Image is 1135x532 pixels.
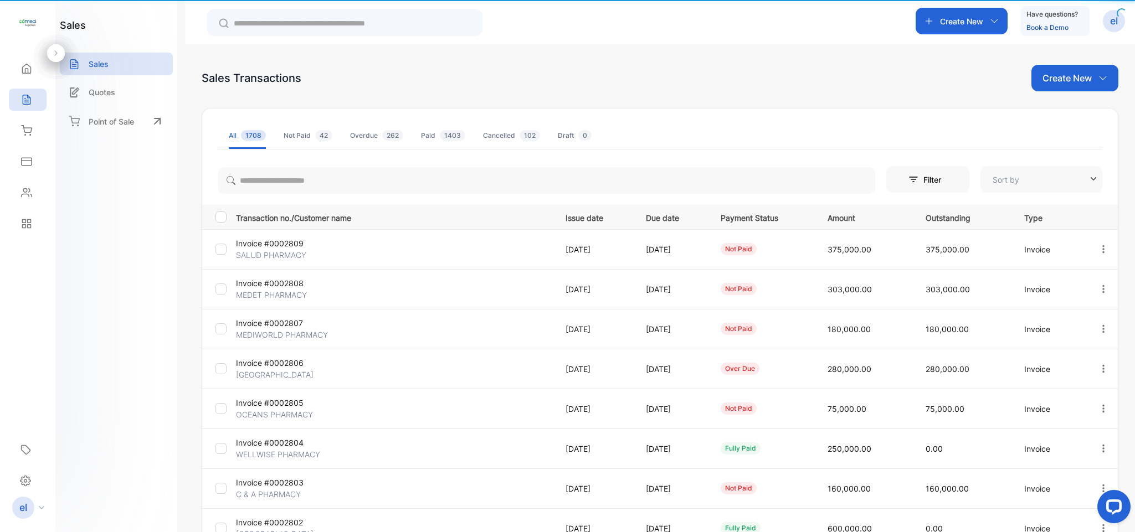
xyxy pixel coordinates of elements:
[721,283,757,295] div: not paid
[89,86,115,98] p: Quotes
[558,131,592,141] div: Draft
[646,443,698,454] p: [DATE]
[202,70,301,86] div: Sales Transactions
[236,277,341,289] p: Invoice #0002808
[236,317,341,329] p: Invoice #0002807
[566,244,623,255] p: [DATE]
[236,477,341,488] p: Invoice #0002803
[578,130,592,141] span: 0
[926,324,969,334] span: 180,000.00
[828,324,871,334] span: 180,000.00
[566,483,623,494] p: [DATE]
[566,283,623,295] p: [DATE]
[236,516,341,528] p: Invoice #0002802
[828,285,872,294] span: 303,000.00
[229,131,266,141] div: All
[926,364,969,374] span: 280,000.00
[236,329,341,340] p: MEDIWORLD PHARMACY
[926,285,970,294] span: 303,000.00
[721,482,757,494] div: not paid
[916,8,1008,34] button: Create New
[646,363,698,375] p: [DATE]
[566,443,623,454] p: [DATE]
[926,404,964,414] span: 75,000.00
[236,437,341,448] p: Invoice #0002804
[19,500,27,515] p: el
[1110,14,1118,28] p: el
[1024,483,1075,494] p: Invoice
[926,484,969,493] span: 160,000.00
[1024,443,1075,454] p: Invoice
[1024,403,1075,415] p: Invoice
[721,402,757,415] div: not paid
[483,131,540,141] div: Cancelled
[721,442,761,454] div: fully paid
[520,130,540,141] span: 102
[940,16,983,27] p: Create New
[828,364,871,374] span: 280,000.00
[1088,485,1135,532] iframe: LiveChat chat widget
[1103,8,1125,34] button: el
[646,403,698,415] p: [DATE]
[89,58,109,70] p: Sales
[721,363,759,375] div: over due
[60,18,86,33] h1: sales
[1026,23,1069,32] a: Book a Demo
[646,244,698,255] p: [DATE]
[721,210,805,224] p: Payment Status
[236,289,341,301] p: MEDET PHARMACY
[382,130,403,141] span: 262
[284,131,332,141] div: Not Paid
[440,130,465,141] span: 1403
[1026,9,1078,20] p: Have questions?
[236,210,552,224] p: Transaction no./Customer name
[236,357,341,369] p: Invoice #0002806
[315,130,332,141] span: 42
[1024,323,1075,335] p: Invoice
[926,444,943,453] span: 0.00
[993,174,1019,185] p: Sort by
[926,210,1001,224] p: Outstanding
[89,116,134,127] p: Point of Sale
[828,404,866,414] span: 75,000.00
[1042,71,1092,85] p: Create New
[646,323,698,335] p: [DATE]
[1024,363,1075,375] p: Invoice
[421,131,465,141] div: Paid
[828,210,903,224] p: Amount
[566,323,623,335] p: [DATE]
[646,483,698,494] p: [DATE]
[828,484,871,493] span: 160,000.00
[646,210,698,224] p: Due date
[926,245,969,254] span: 375,000.00
[350,131,403,141] div: Overdue
[60,81,173,104] a: Quotes
[646,283,698,295] p: [DATE]
[1024,283,1075,295] p: Invoice
[236,249,341,261] p: SALUD PHARMACY
[1024,244,1075,255] p: Invoice
[236,397,341,409] p: Invoice #0002805
[828,245,871,254] span: 375,000.00
[236,369,341,380] p: [GEOGRAPHIC_DATA]
[566,363,623,375] p: [DATE]
[60,53,173,75] a: Sales
[60,109,173,133] a: Point of Sale
[241,130,266,141] span: 1708
[236,448,341,460] p: WELLWISE PHARMACY
[236,237,341,249] p: Invoice #0002809
[721,243,757,255] div: not paid
[236,488,341,500] p: C & A PHARMACY
[1031,65,1118,91] button: Create New
[236,409,341,420] p: OCEANS PHARMACY
[828,444,871,453] span: 250,000.00
[19,14,36,31] img: logo
[1024,210,1075,224] p: Type
[980,166,1102,193] button: Sort by
[566,403,623,415] p: [DATE]
[721,323,757,335] div: not paid
[566,210,623,224] p: Issue date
